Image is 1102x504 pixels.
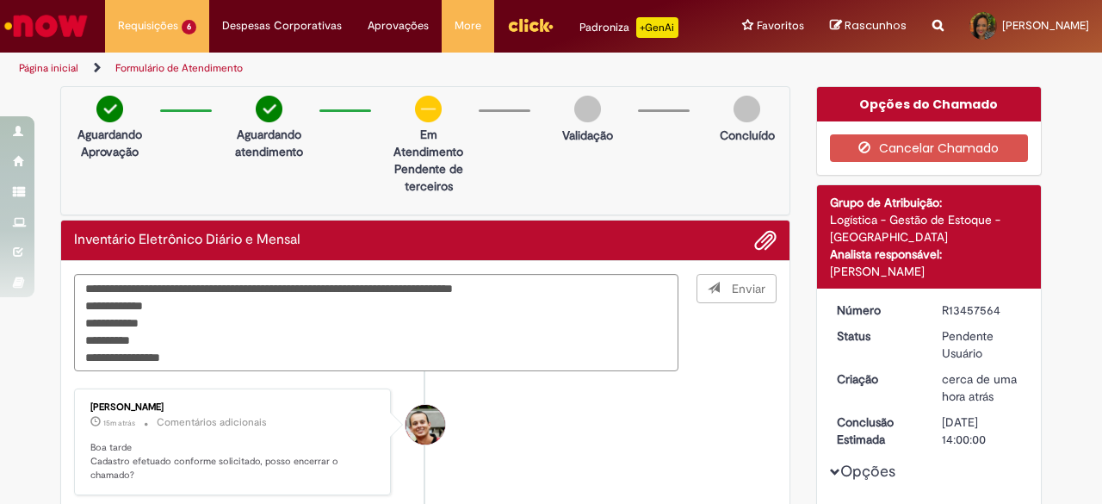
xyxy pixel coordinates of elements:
[103,418,135,428] time: 28/08/2025 13:28:12
[222,17,342,34] span: Despesas Corporativas
[13,53,721,84] ul: Trilhas de página
[1002,18,1089,33] span: [PERSON_NAME]
[942,371,1017,404] time: 28/08/2025 12:23:56
[942,414,1022,448] div: [DATE] 14:00:00
[2,9,90,43] img: ServiceNow
[830,134,1029,162] button: Cancelar Chamado
[824,302,930,319] dt: Número
[507,12,554,38] img: click_logo_yellow_360x200.png
[115,61,243,75] a: Formulário de Atendimento
[830,211,1029,246] div: Logística - Gestão de Estoque - [GEOGRAPHIC_DATA]
[830,194,1029,211] div: Grupo de Atribuição:
[90,441,377,482] p: Boa tarde Cadastro efetuado conforme solicitado, posso encerrar o chamado?
[256,96,282,122] img: check-circle-green.png
[845,17,907,34] span: Rascunhos
[103,418,135,428] span: 15m atrás
[942,327,1022,362] div: Pendente Usuário
[562,127,613,144] p: Validação
[227,126,311,160] p: Aguardando atendimento
[942,371,1017,404] span: cerca de uma hora atrás
[415,96,442,122] img: circle-minus.png
[734,96,760,122] img: img-circle-grey.png
[830,263,1029,280] div: [PERSON_NAME]
[406,405,445,445] div: Thomas Menoncello Fernandes
[368,17,429,34] span: Aprovações
[824,327,930,345] dt: Status
[830,18,907,34] a: Rascunhos
[74,274,678,371] textarea: Digite sua mensagem aqui...
[757,17,804,34] span: Favoritos
[824,370,930,388] dt: Criação
[817,87,1042,121] div: Opções do Chamado
[387,126,470,160] p: Em Atendimento
[720,127,775,144] p: Concluído
[455,17,481,34] span: More
[96,96,123,122] img: check-circle-green.png
[830,246,1029,263] div: Analista responsável:
[636,17,678,38] p: +GenAi
[942,370,1022,405] div: 28/08/2025 12:23:56
[579,17,678,38] div: Padroniza
[574,96,601,122] img: img-circle-grey.png
[387,160,470,195] p: Pendente de terceiros
[19,61,78,75] a: Página inicial
[118,17,178,34] span: Requisições
[942,302,1022,319] div: R13457564
[90,402,377,413] div: [PERSON_NAME]
[754,229,777,252] button: Adicionar anexos
[182,20,196,34] span: 6
[74,233,300,248] h2: Inventário Eletrônico Diário e Mensal Histórico de tíquete
[157,415,267,430] small: Comentários adicionais
[824,414,930,448] dt: Conclusão Estimada
[68,126,152,160] p: Aguardando Aprovação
